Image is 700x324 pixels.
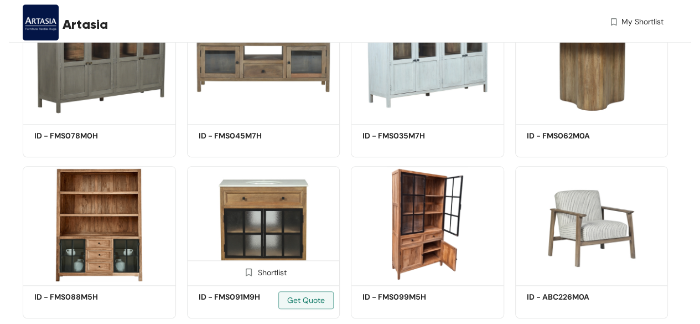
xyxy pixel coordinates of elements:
[362,291,457,303] h5: ID - FMS099M5H
[362,130,457,142] h5: ID - FMS035M7H
[23,166,176,282] img: 6476dbdd-0a0e-4b63-8374-74ca38e373d0
[278,291,334,309] button: Get Quote
[621,16,663,28] span: My Shortlist
[23,6,176,121] img: 623e639f-cbc6-4716-a2fe-a0decef4c157
[23,4,59,40] img: Buyer Portal
[34,291,128,303] h5: ID - FMS088M5H
[63,14,108,34] span: Artasia
[287,294,325,306] span: Get Quote
[243,267,254,277] img: Shortlist
[527,291,621,303] h5: ID - ABC226M0A
[351,166,504,282] img: 56dd860e-7539-46e7-9b23-da2e8ae70b26
[199,291,293,303] h5: ID - FMS091M9H
[515,166,668,282] img: 84237cf9-2c29-4ec3-8d82-b4355e1ea9cb
[351,6,504,121] img: 98e3d986-20ae-4e9d-82f4-86700e21babe
[515,6,668,121] img: d799fa80-3140-43c5-bc19-f099debe5e81
[34,130,128,142] h5: ID - FMS078M0H
[187,166,340,282] img: f8859eb8-73eb-46bf-ab5b-d672ac3d92fd
[187,6,340,121] img: 5ca8f377-750b-43b3-b288-572f0a37377b
[527,130,621,142] h5: ID - FMS062M0A
[240,266,287,277] div: Shortlist
[609,16,619,28] img: wishlist
[199,130,293,142] h5: ID - FMS045M7H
